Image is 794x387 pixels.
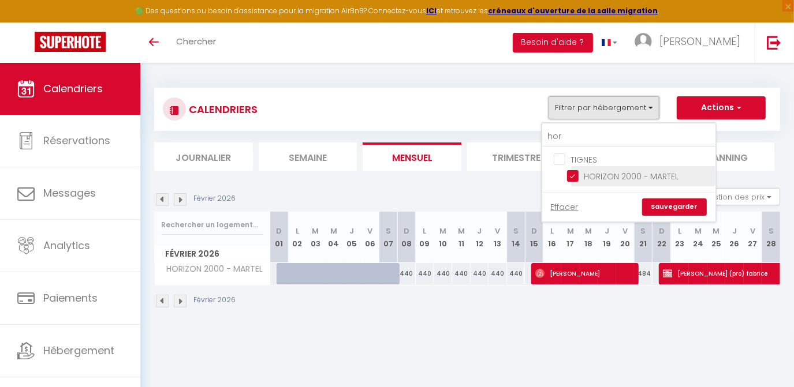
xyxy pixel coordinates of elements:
abbr: D [659,226,665,236]
abbr: M [713,226,720,236]
span: Messages [43,186,96,200]
abbr: M [330,226,337,236]
abbr: V [368,226,373,236]
span: Réservations [43,133,110,148]
a: créneaux d'ouverture de la salle migration [488,6,658,16]
button: Besoin d'aide ? [513,33,593,52]
button: Actions [677,96,766,119]
a: Sauvegarder [642,198,707,216]
th: 22 [653,212,671,263]
th: 05 [343,212,361,263]
th: 03 [307,212,325,263]
th: 12 [471,212,489,263]
th: 08 [397,212,416,263]
img: logout [767,35,781,50]
p: Février 2026 [193,295,236,306]
abbr: S [386,226,391,236]
p: Février 2026 [193,193,236,204]
th: 23 [671,212,689,263]
div: 440 [471,263,489,284]
img: ... [635,33,652,50]
abbr: M [458,226,465,236]
th: 19 [598,212,616,263]
abbr: D [531,226,537,236]
abbr: S [641,226,646,236]
span: Février 2026 [155,246,270,262]
li: Journalier [154,142,253,171]
a: Effacer [551,201,579,213]
span: Analytics [43,238,90,253]
abbr: V [495,226,500,236]
th: 13 [489,212,507,263]
span: HORIZON 2000 - MARTEL [156,263,266,276]
abbr: L [423,226,427,236]
abbr: M [695,226,702,236]
span: Calendriers [43,81,103,96]
img: Super Booking [35,32,106,52]
abbr: D [276,226,282,236]
th: 04 [325,212,343,263]
div: 440 [489,263,507,284]
abbr: V [750,226,755,236]
th: 10 [434,212,452,263]
li: Mensuel [363,142,461,171]
div: 440 [434,263,452,284]
abbr: L [296,226,299,236]
th: 28 [762,212,780,263]
th: 18 [580,212,598,263]
iframe: Chat [745,335,785,378]
span: Paiements [43,291,98,305]
abbr: L [550,226,554,236]
th: 27 [744,212,762,263]
abbr: V [622,226,628,236]
th: 02 [288,212,307,263]
abbr: M [567,226,574,236]
span: Chercher [176,35,216,47]
button: Gestion des prix [694,188,780,205]
th: 15 [525,212,543,263]
abbr: J [732,226,737,236]
abbr: J [349,226,354,236]
th: 06 [361,212,379,263]
a: Chercher [167,22,225,63]
div: Filtrer par hébergement [541,122,717,223]
div: 484 [634,263,653,284]
th: 09 [416,212,434,263]
div: 440 [397,263,416,284]
th: 17 [561,212,580,263]
th: 21 [634,212,653,263]
div: 440 [507,263,525,284]
abbr: J [477,226,482,236]
th: 01 [270,212,289,263]
span: [PERSON_NAME] [659,34,740,48]
abbr: L [678,226,681,236]
input: Rechercher un logement... [161,215,263,235]
th: 16 [543,212,562,263]
a: ICI [426,6,437,16]
a: ... [PERSON_NAME] [626,22,755,63]
button: Ouvrir le widget de chat LiveChat [9,5,44,39]
th: 26 [725,212,744,263]
abbr: M [586,226,592,236]
button: Filtrer par hébergement [549,96,659,119]
th: 25 [707,212,726,263]
input: Rechercher un logement... [542,126,715,147]
div: 440 [452,263,471,284]
abbr: D [404,226,409,236]
abbr: J [605,226,609,236]
span: [PERSON_NAME] [535,262,634,284]
th: 07 [379,212,398,263]
abbr: S [513,226,519,236]
h3: CALENDRIERS [186,96,258,122]
th: 24 [689,212,707,263]
abbr: M [312,226,319,236]
div: 440 [416,263,434,284]
abbr: M [439,226,446,236]
li: Semaine [259,142,357,171]
th: 20 [616,212,635,263]
li: Planning [676,142,774,171]
th: 11 [452,212,471,263]
li: Trimestre [467,142,566,171]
